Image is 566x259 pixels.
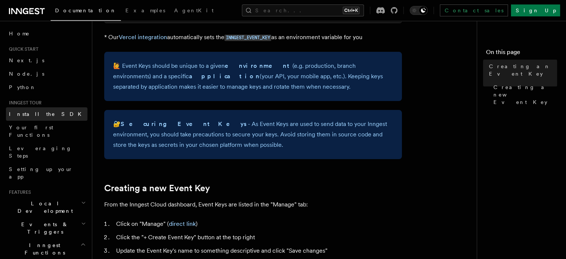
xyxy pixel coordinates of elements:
span: Your first Functions [9,124,53,138]
a: Install the SDK [6,107,87,121]
a: Creating an Event Key [486,60,557,80]
button: Toggle dark mode [410,6,428,15]
span: Python [9,84,36,90]
p: From the Inngest Cloud dashboard, Event Keys are listed in the "Manage" tab: [104,199,402,210]
strong: Securing Event Keys [121,120,248,127]
span: Install the SDK [9,111,86,117]
p: 🙋 Event Keys should be unique to a given (e.g. production, branch environments) and a specific (y... [113,61,393,92]
span: Next.js [9,57,44,63]
a: AgentKit [170,2,218,20]
span: Inngest tour [6,100,42,106]
button: Local Development [6,197,87,218]
strong: application [189,73,260,80]
span: Examples [125,7,165,13]
code: INNGEST_EVENT_KEY [224,35,271,41]
a: Examples [121,2,170,20]
li: Click on "Manage" ( ) [114,219,402,229]
button: Events & Triggers [6,218,87,239]
span: Node.js [9,71,44,77]
a: Home [6,27,87,40]
p: * Our automatically sets the as an environment variable for you [104,32,402,43]
a: Next.js [6,54,87,67]
span: Events & Triggers [6,221,81,236]
a: Your first Functions [6,121,87,142]
a: Node.js [6,67,87,80]
strong: environment [225,62,292,69]
kbd: Ctrl+K [343,7,359,14]
li: Update the Event Key's name to something descriptive and click "Save changes" [114,246,402,256]
span: Quick start [6,46,38,52]
button: Search...Ctrl+K [242,4,364,16]
h4: On this page [486,48,557,60]
span: Leveraging Steps [9,145,72,159]
a: Documentation [51,2,121,21]
a: Creating a new Event Key [490,80,557,109]
span: Local Development [6,200,81,215]
a: Contact sales [440,4,508,16]
a: Setting up your app [6,162,87,183]
span: AgentKit [174,7,214,13]
a: Leveraging Steps [6,142,87,162]
a: Creating a new Event Key [104,183,210,193]
span: Inngest Functions [6,241,80,256]
a: INNGEST_EVENT_KEY [224,34,271,41]
span: Creating an Event Key [489,63,557,78]
span: Home [9,30,30,37]
a: Vercel integration [119,34,167,41]
span: Features [6,189,31,195]
a: direct link [169,220,196,227]
a: Sign Up [511,4,560,16]
span: Documentation [55,7,116,13]
span: Setting up your app [9,166,73,180]
p: 🔐 - As Event Keys are used to send data to your Inngest environment, you should take precautions ... [113,119,393,150]
a: Python [6,80,87,94]
span: Creating a new Event Key [493,83,557,106]
li: Click the "+ Create Event Key" button at the top right [114,232,402,243]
